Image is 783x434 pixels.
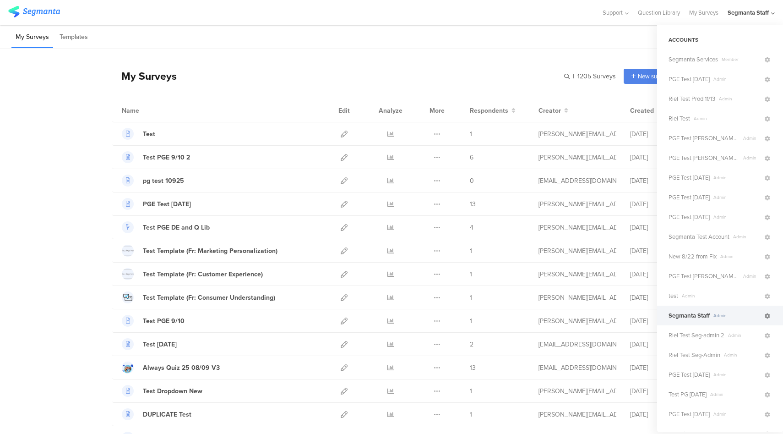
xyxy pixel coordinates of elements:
span: Admin [724,332,763,339]
span: Riel Test Prod 11/13 [669,94,715,103]
span: Segmanta Test Account [669,232,729,241]
a: pg test 10925 [122,175,184,187]
span: Admin [678,292,763,299]
a: Test PGE DE and Q Lib [122,221,210,233]
span: Admin [710,312,763,319]
a: PGE Test [DATE] [122,198,191,210]
div: Test [143,129,155,139]
div: [DATE] [630,269,685,279]
span: Riel Test Seg-Admin [669,351,720,359]
div: riel@segmanta.com [538,410,616,419]
div: [DATE] [630,199,685,209]
div: raymund@segmanta.com [538,386,616,396]
div: DUPLICATE Test [143,410,191,419]
div: raymund@segmanta.com [538,246,616,256]
div: raymund@segmanta.com [538,223,616,232]
div: Segmanta Staff [728,8,769,17]
span: Admin [710,214,763,220]
button: Respondents [470,106,516,115]
div: [DATE] [630,316,685,326]
span: PGE Test 7.10.24 [669,193,710,202]
div: [DATE] [630,363,685,373]
div: Test Template (Fr: Marketing Personalization) [143,246,277,256]
span: Test PG 5.22.24 [669,390,707,399]
div: raymund@segmanta.com [538,316,616,326]
span: 1 [470,293,472,302]
div: [DATE] [630,246,685,256]
div: [DATE] [630,129,685,139]
div: Edit [334,99,354,122]
div: raymund@segmanta.com [538,153,616,162]
div: raymund@segmanta.com [538,293,616,302]
span: Created [630,106,654,115]
div: riel@segmanta.com [538,199,616,209]
a: Test [122,128,155,140]
span: 1 [470,246,472,256]
div: Test PGE 9/10 2 [143,153,190,162]
div: My Surveys [112,68,177,84]
span: 13 [470,363,476,373]
div: eliran@segmanta.com [538,176,616,186]
img: segmanta logo [8,6,60,17]
a: Test Template (Fr: Customer Experience) [122,268,263,280]
div: Test Dropdown New [143,386,202,396]
a: Test PGE 9/10 2 [122,151,190,163]
li: My Surveys [11,27,53,48]
span: Admin [720,352,763,358]
div: riel@segmanta.com [538,129,616,139]
a: Test [DATE] [122,338,177,350]
span: Segmanta Services [669,55,718,64]
span: Creator [538,106,561,115]
div: Name [122,106,177,115]
span: | [571,71,576,81]
span: 13 [470,199,476,209]
span: 1 [470,129,472,139]
span: Admin [710,76,763,82]
div: PGE Test 09.10.25 [143,199,191,209]
div: [DATE] [630,410,685,419]
span: PGE Test Riel 6.5.24 [669,272,739,280]
span: New 8/22 from Fix [669,252,717,261]
span: Admin [690,115,763,122]
span: Admin [710,194,763,201]
div: channelle@segmanta.com [538,340,616,349]
a: DUPLICATE Test [122,408,191,420]
span: 1 [470,410,472,419]
div: Always Quiz 25 08/09 V3 [143,363,220,373]
span: 1205 Surveys [577,71,616,81]
span: Admin [707,391,763,398]
li: Templates [55,27,92,48]
span: Support [603,8,623,17]
span: 1 [470,316,472,326]
span: test [669,291,678,300]
span: Admin [729,233,763,240]
span: Riel Test [669,114,690,123]
div: Analyze [377,99,404,122]
a: Always Quiz 25 08/09 V3 [122,362,220,374]
div: Test PGE 9/10 [143,316,185,326]
span: PGE Test 4.8.24 [669,75,710,83]
span: PGE Test 2.28.24 [669,370,710,379]
a: Test Template (Fr: Consumer Understanding) [122,291,275,303]
span: Admin [710,371,763,378]
span: 2 [470,340,473,349]
span: Admin [739,154,763,161]
span: Riel Test Seg-admin 2 [669,331,724,340]
div: Test PGE DE and Q Lib [143,223,210,232]
span: PGE Test Riel 10.08.24 [669,134,739,143]
span: 0 [470,176,474,186]
span: Admin [710,174,763,181]
span: 6 [470,153,473,162]
span: 4 [470,223,473,232]
span: Admin [715,95,763,102]
div: [DATE] [630,293,685,302]
div: More [427,99,447,122]
a: Test PGE 9/10 [122,315,185,327]
span: PGE Test Riel 7.24.24 [669,154,739,162]
div: [DATE] [630,386,685,396]
div: gillat@segmanta.com [538,363,616,373]
a: Test Template (Fr: Marketing Personalization) [122,245,277,257]
button: Created [630,106,661,115]
div: Test Template (Fr: Customer Experience) [143,269,263,279]
div: pg test 10925 [143,176,184,186]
